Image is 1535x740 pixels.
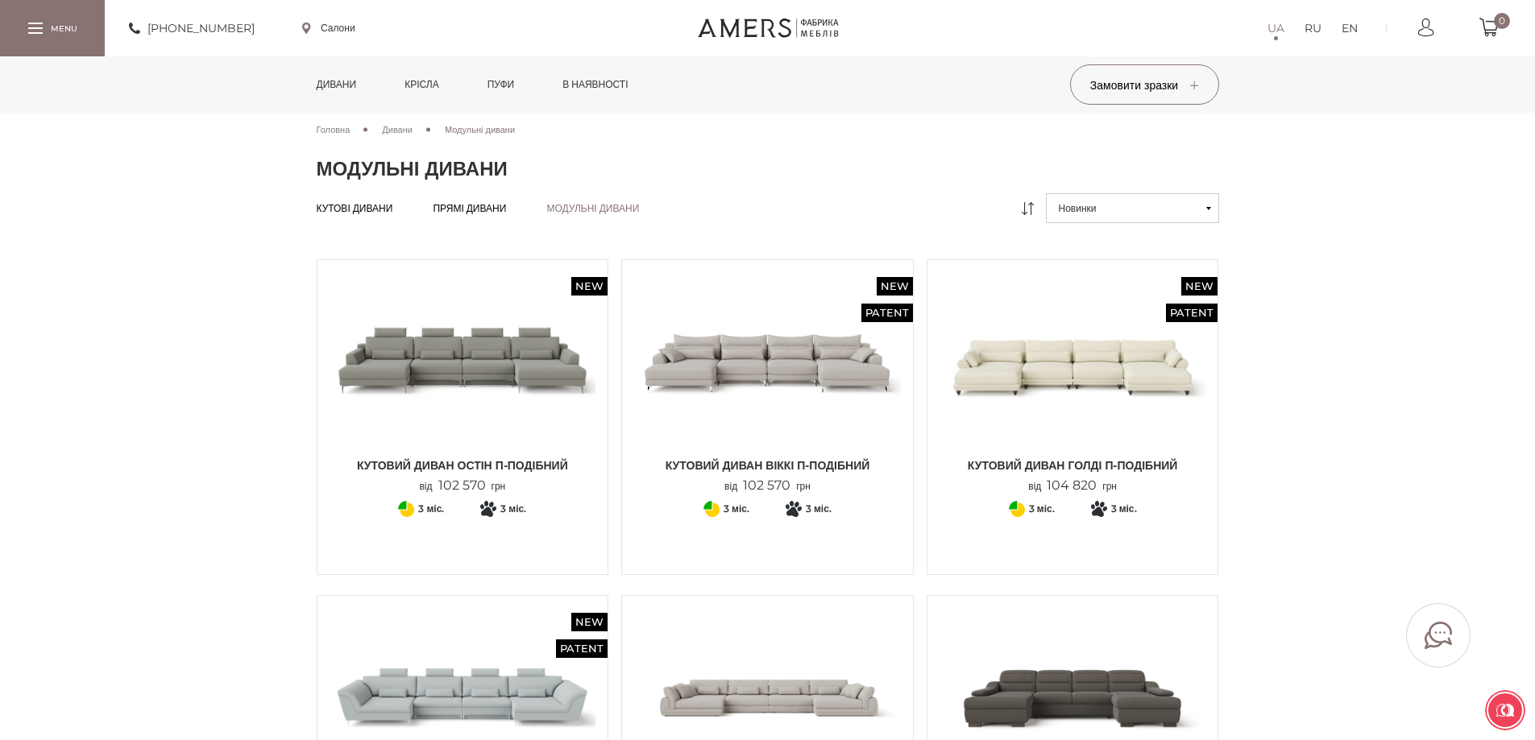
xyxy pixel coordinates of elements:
[330,457,596,473] span: Кутовий диван ОСТІН П-подібний
[556,639,608,658] span: Patent
[1090,78,1198,93] span: Замовити зразки
[861,304,913,322] span: Patent
[940,272,1206,449] img: Кутовий диван ГОЛДІ П-подібний
[382,122,413,137] a: Дивани
[724,478,811,494] p: від грн
[305,56,369,113] a: Дивани
[806,499,832,519] span: 3 міс.
[1070,64,1219,105] button: Замовити зразки
[1041,477,1102,493] span: 104 820
[550,56,640,113] a: в наявності
[1028,478,1117,494] p: від грн
[317,157,1219,181] h1: Модульні дивани
[571,277,608,296] span: New
[737,477,796,493] span: 102 570
[433,477,492,493] span: 102 570
[1305,19,1321,38] a: RU
[1342,19,1358,38] a: EN
[571,613,608,631] span: New
[634,457,901,473] span: Кутовий диван ВІККІ П-подібний
[634,272,901,449] img: Кутовий диван ВІККІ П-подібний
[330,272,596,494] a: New Кутовий диван ОСТІН П-подібний Кутовий диван ОСТІН П-подібний Кутовий диван ОСТІН П-подібний ...
[940,272,1206,494] a: New Patent Кутовий диван ГОЛДІ П-подібний Кутовий диван ГОЛДІ П-подібний від104 820грн
[382,124,413,135] span: Дивани
[419,478,505,494] p: від грн
[724,499,749,519] span: 3 міс.
[1046,193,1219,223] button: Новинки
[1111,499,1137,519] span: 3 міс.
[877,277,913,296] span: New
[418,499,444,519] span: 3 міс.
[940,457,1206,473] span: Кутовий диван ГОЛДІ П-подібний
[475,56,527,113] a: Пуфи
[317,202,393,215] a: Кутові дивани
[433,202,506,215] a: Прямі дивани
[1181,277,1218,296] span: New
[1166,304,1218,322] span: Patent
[1494,13,1510,29] span: 0
[129,19,255,38] a: [PHONE_NUMBER]
[634,272,901,494] a: New Patent Кутовий диван ВІККІ П-подібний Кутовий диван ВІККІ П-подібний від102 570грн
[500,499,526,519] span: 3 міс.
[392,56,450,113] a: Крісла
[1029,499,1055,519] span: 3 міс.
[1267,19,1284,38] a: UA
[302,21,355,35] a: Салони
[317,122,351,137] a: Головна
[317,124,351,135] span: Головна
